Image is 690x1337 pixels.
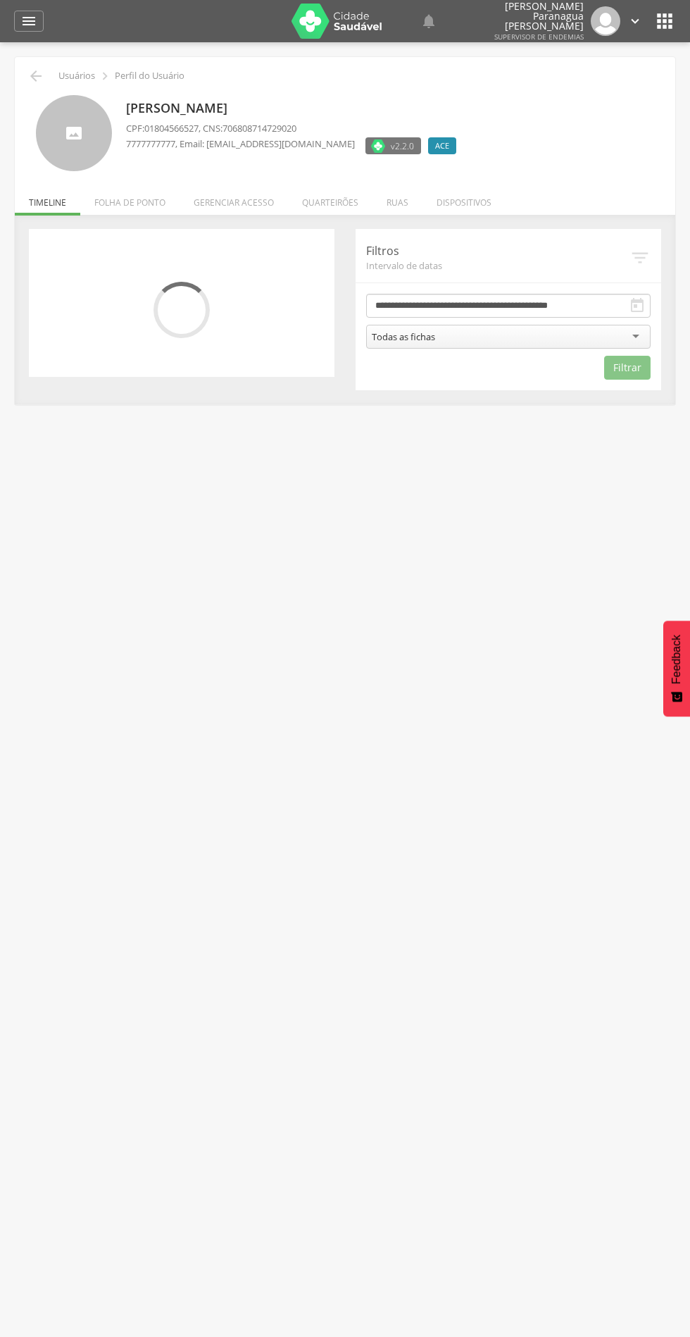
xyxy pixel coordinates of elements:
[629,247,651,268] i: 
[420,13,437,30] i: 
[629,297,646,314] i: 
[627,6,643,36] a: 
[420,6,437,36] a: 
[126,122,463,135] p: CPF: , CNS:
[422,182,506,216] li: Dispositivos
[670,635,683,684] span: Feedback
[366,243,629,259] p: Filtros
[58,70,95,82] p: Usuários
[115,70,184,82] p: Perfil do Usuário
[455,1,584,31] p: [PERSON_NAME] Paranagua [PERSON_NAME]
[126,137,175,150] span: 7777777777
[288,182,372,216] li: Quarteirões
[372,182,422,216] li: Ruas
[627,13,643,29] i: 
[126,137,355,151] p: , Email: [EMAIL_ADDRESS][DOMAIN_NAME]
[20,13,37,30] i: 
[494,32,584,42] span: Supervisor de Endemias
[126,99,463,118] p: [PERSON_NAME]
[391,139,414,153] span: v2.2.0
[27,68,44,85] i: Voltar
[144,122,199,135] span: 01804566527
[435,140,449,151] span: ACE
[97,68,113,84] i: 
[14,11,44,32] a: 
[222,122,296,135] span: 706808714729020
[366,259,629,272] span: Intervalo de datas
[653,10,676,32] i: 
[604,356,651,380] button: Filtrar
[372,330,435,343] div: Todas as fichas
[180,182,288,216] li: Gerenciar acesso
[80,182,180,216] li: Folha de ponto
[663,621,690,716] button: Feedback - Mostrar pesquisa
[365,137,421,154] label: Versão do aplicativo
